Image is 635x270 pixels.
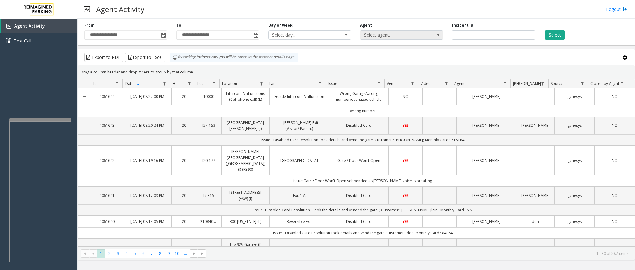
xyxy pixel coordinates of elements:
[268,23,293,28] label: Day of week
[78,67,635,77] div: Drag a column header and drop it here to group by that column
[273,193,325,198] a: Exit 1 A
[200,157,217,163] a: I20-177
[181,249,190,258] span: Page 11
[328,81,337,86] span: Issue
[558,193,591,198] a: genesys
[200,251,205,256] span: Go to the last page
[273,157,325,163] a: [GEOGRAPHIC_DATA]
[392,94,419,100] a: NO
[200,94,217,100] a: 10000
[333,91,385,102] a: Wrong Garage/wrong number/oversized vehicle
[1,19,77,33] a: Agent Activity
[225,120,266,131] a: [GEOGRAPHIC_DATA][PERSON_NAME] (I)
[78,246,91,250] a: Collapse Details
[612,245,618,250] span: NO
[95,157,119,163] a: 4061642
[91,227,635,239] td: Issue - Disabled Card Resolution-took details and vend the gate; Customer : don; Monthly Card : 8...
[392,193,419,198] a: YES
[175,193,192,198] a: 20
[173,81,175,86] span: H
[175,94,192,100] a: 20
[273,245,325,250] a: 1901 - R EXIT
[520,245,550,250] a: [PERSON_NAME]
[403,193,409,198] span: YES
[612,219,618,224] span: NO
[333,219,385,224] a: Disabled Card
[598,245,631,250] a: NO
[175,245,192,250] a: 20
[192,251,196,256] span: Go to the next page
[127,122,168,128] a: [DATE] 08:20:24 PM
[316,79,324,87] a: Lane Filter Menu
[185,79,193,87] a: H Filter Menu
[84,2,90,17] img: pageIcon
[95,219,119,224] a: 4061640
[91,134,635,146] td: Issue - Disabled Card Resolution-took details and vend the gate; Customer : [PERSON_NAME]; Monthl...
[225,241,266,253] a: The 929 Garage (I) (R390)
[225,91,266,102] a: Intercom Malfunctions (Cell phone call) (L)
[78,193,91,198] a: Collapse Details
[392,245,419,250] a: NO
[598,193,631,198] a: NO
[612,123,618,128] span: NO
[520,193,550,198] a: [PERSON_NAME]
[127,94,168,100] a: [DATE] 08:22:00 PM
[257,79,266,87] a: Location Filter Menu
[95,94,119,100] a: 4061644
[513,81,541,86] span: [PERSON_NAME]
[333,193,385,198] a: Disabled Card
[442,79,451,87] a: Video Filter Menu
[148,249,156,258] span: Page 7
[170,53,298,62] div: By clicking Incident row you will be taken to the incident details page.
[598,157,631,163] a: NO
[198,249,206,258] span: Go to the last page
[387,81,396,86] span: Vend
[269,81,278,86] span: Lane
[558,219,591,224] a: genesys
[461,193,512,198] a: [PERSON_NAME]
[136,81,141,86] span: Sortable
[200,219,217,224] a: 21084005
[84,23,95,28] label: From
[598,94,631,100] a: NO
[403,158,409,163] span: YES
[273,219,325,224] a: Reversible Exit
[125,53,165,62] button: Export to Excel
[403,219,409,224] span: YES
[452,23,473,28] label: Incident Id
[127,245,168,250] a: [DATE] 08:10:10 PM
[93,81,97,86] span: Id
[113,79,121,87] a: Id Filter Menu
[578,79,587,87] a: Source Filter Menu
[200,122,217,128] a: I27-153
[6,24,11,29] img: 'icon'
[333,245,385,250] a: Disabled Card
[78,219,91,224] a: Collapse Details
[545,30,565,40] button: Select
[91,175,635,187] td: issue:Gate / Door Won't Open sol: vended as [PERSON_NAME] voice is breaking
[127,219,168,224] a: [DATE] 08:14:05 PM
[175,157,192,163] a: 20
[403,94,408,99] span: NO
[618,79,626,87] a: Closed by Agent Filter Menu
[175,122,192,128] a: 20
[360,31,426,39] span: Select agent...
[612,193,618,198] span: NO
[333,122,385,128] a: Disabled Card
[197,81,203,86] span: Lot
[612,158,618,163] span: NO
[606,6,627,12] a: Logout
[14,38,31,44] span: Test Call
[520,122,550,128] a: [PERSON_NAME]
[156,249,164,258] span: Page 8
[95,122,119,128] a: 4061643
[273,94,325,100] a: Seattle Intercom Malfunction
[421,81,431,86] span: Video
[461,245,512,250] a: [PERSON_NAME]
[200,245,217,250] a: I25-182
[222,81,237,86] span: Location
[622,6,627,12] img: logout
[78,158,91,163] a: Collapse Details
[501,79,509,87] a: Agent Filter Menu
[461,94,512,100] a: [PERSON_NAME]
